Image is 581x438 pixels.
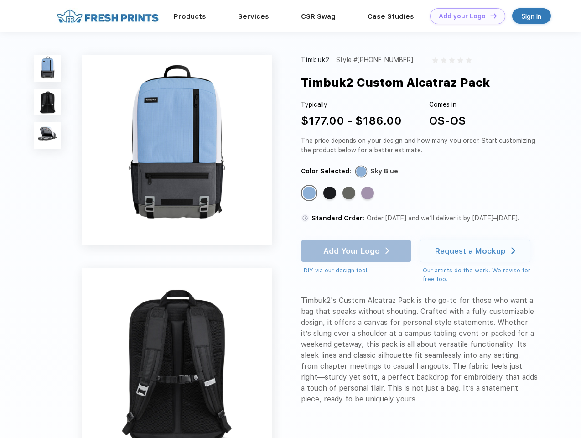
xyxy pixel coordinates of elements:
[511,247,515,254] img: white arrow
[323,187,336,199] div: Jet Black
[370,167,398,176] div: Sky Blue
[432,57,438,63] img: gray_star.svg
[512,8,551,24] a: Sign in
[303,187,316,199] div: Sky Blue
[34,55,61,82] img: func=resize&h=100
[311,214,364,222] span: Standard Order:
[466,57,472,63] img: gray_star.svg
[301,55,330,65] div: Timbuk2
[490,13,497,18] img: DT
[367,214,519,222] span: Order [DATE] and we’ll deliver it by [DATE]–[DATE].
[174,12,206,21] a: Products
[423,266,539,284] div: Our artists do the work! We revise for free too.
[435,246,506,255] div: Request a Mockup
[336,55,413,65] div: Style #[PHONE_NUMBER]
[522,11,541,21] div: Sign in
[304,266,411,275] div: DIY via our design tool.
[449,57,455,63] img: gray_star.svg
[301,113,402,129] div: $177.00 - $186.00
[342,187,355,199] div: Gunmetal
[439,12,486,20] div: Add your Logo
[429,100,466,109] div: Comes in
[441,57,446,63] img: gray_star.svg
[301,295,539,405] div: Timbuk2's Custom Alcatraz Pack is the go-to for those who want a bag that speaks without shouting...
[361,187,374,199] div: Lavender
[82,55,272,245] img: func=resize&h=640
[457,57,463,63] img: gray_star.svg
[301,74,490,91] div: Timbuk2 Custom Alcatraz Pack
[34,122,61,149] img: func=resize&h=100
[301,167,351,176] div: Color Selected:
[301,136,539,155] div: The price depends on your design and how many you order. Start customizing the product below for ...
[34,89,61,115] img: func=resize&h=100
[54,8,161,24] img: fo%20logo%202.webp
[429,113,466,129] div: OS-OS
[301,100,402,109] div: Typically
[301,214,309,222] img: standard order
